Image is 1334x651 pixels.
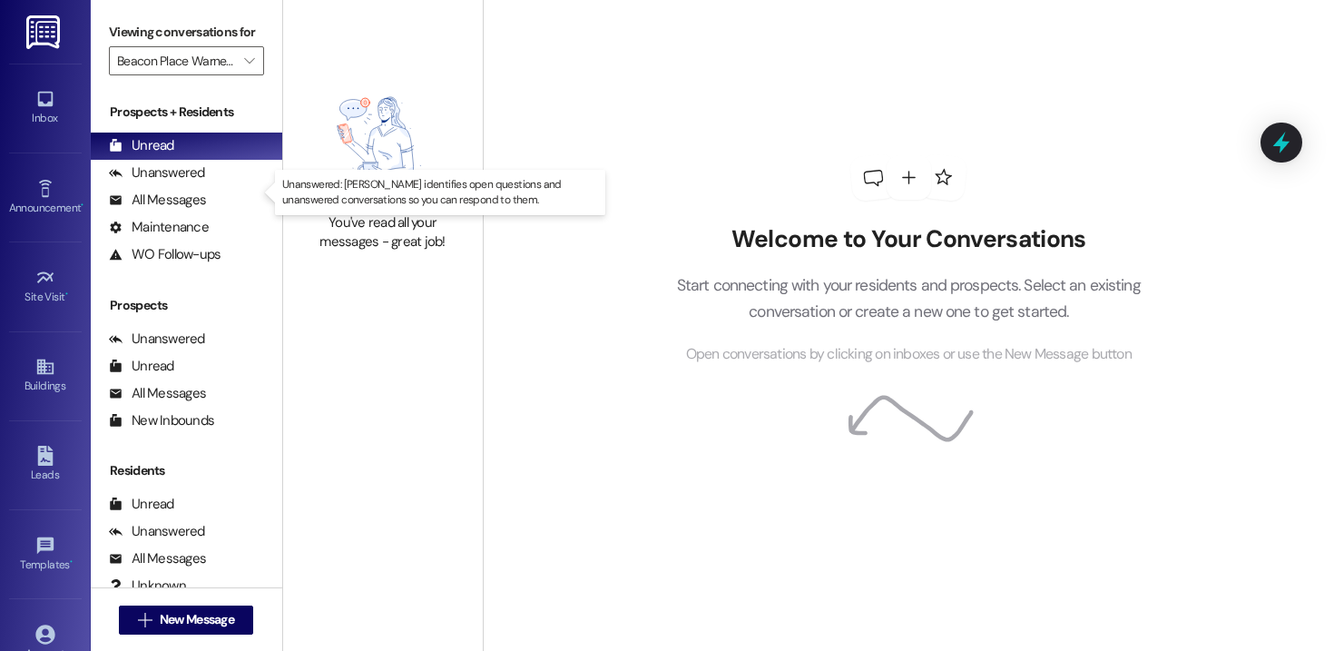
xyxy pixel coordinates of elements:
a: Site Visit • [9,262,82,311]
div: Residents [91,461,282,480]
a: Templates • [9,530,82,579]
span: • [70,556,73,568]
div: All Messages [109,549,206,568]
a: Buildings [9,351,82,400]
span: New Message [160,610,234,629]
div: Unread [109,136,174,155]
input: All communities [117,46,235,75]
p: Start connecting with your residents and prospects. Select an existing conversation or create a n... [649,272,1168,324]
div: All Messages [109,191,206,210]
div: You've read all your messages - great job! [303,213,463,252]
img: empty-state [303,74,463,203]
div: Maintenance [109,218,209,237]
img: ResiDesk Logo [26,15,64,49]
div: Unread [109,357,174,376]
div: New Inbounds [109,411,214,430]
div: WO Follow-ups [109,245,221,264]
span: Open conversations by clicking on inboxes or use the New Message button [686,343,1132,366]
p: Unanswered: [PERSON_NAME] identifies open questions and unanswered conversations so you can respo... [282,177,598,208]
a: Inbox [9,84,82,133]
span: • [81,199,83,212]
div: Prospects + Residents [91,103,282,122]
div: Prospects [91,296,282,315]
div: All Messages [109,384,206,403]
button: New Message [119,606,253,635]
div: Unread [109,495,174,514]
div: Unknown [109,577,186,596]
i:  [138,613,152,627]
div: Unanswered [109,330,205,349]
a: Leads [9,440,82,489]
h2: Welcome to Your Conversations [649,225,1168,254]
label: Viewing conversations for [109,18,264,46]
div: Unanswered [109,522,205,541]
div: Unanswered [109,163,205,182]
i:  [244,54,254,68]
span: • [65,288,68,301]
